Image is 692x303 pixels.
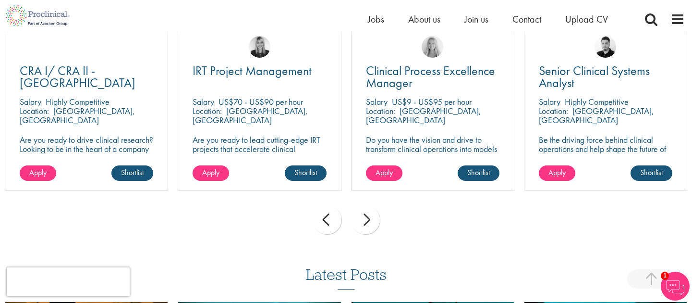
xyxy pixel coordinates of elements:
p: Are you ready to drive clinical research? Looking to be in the heart of a company where precision... [20,135,153,163]
a: Shortlist [631,165,672,181]
span: Salary [20,96,41,107]
a: Jobs [368,13,384,25]
a: Contact [512,13,541,25]
p: [GEOGRAPHIC_DATA], [GEOGRAPHIC_DATA] [539,105,654,126]
span: Apply [548,167,566,177]
a: Shortlist [458,165,499,181]
a: Apply [20,165,56,181]
span: Salary [539,96,560,107]
span: IRT Project Management [193,63,312,79]
a: Apply [193,165,229,181]
p: [GEOGRAPHIC_DATA], [GEOGRAPHIC_DATA] [193,105,308,126]
p: US$70 - US$90 per hour [219,96,303,107]
a: About us [408,13,440,25]
p: [GEOGRAPHIC_DATA], [GEOGRAPHIC_DATA] [20,105,135,126]
span: Location: [20,105,49,116]
img: Janelle Jones [249,36,270,58]
p: US$9 - US$95 per hour [392,96,472,107]
span: Location: [539,105,568,116]
span: Location: [366,105,395,116]
p: Highly Competitive [565,96,629,107]
span: Location: [193,105,222,116]
span: Apply [29,167,47,177]
a: Apply [539,165,575,181]
img: Shannon Briggs [422,36,443,58]
img: Chatbot [661,272,690,301]
span: Apply [202,167,219,177]
a: Join us [464,13,488,25]
p: Do you have the vision and drive to transform clinical operations into models of excellence in a ... [366,135,499,172]
h3: Latest Posts [306,266,387,290]
p: [GEOGRAPHIC_DATA], [GEOGRAPHIC_DATA] [366,105,481,126]
span: Salary [366,96,388,107]
div: prev [313,205,341,234]
iframe: reCAPTCHA [7,267,130,296]
p: Highly Competitive [46,96,109,107]
a: IRT Project Management [193,65,326,77]
a: CRA I/ CRA II - [GEOGRAPHIC_DATA] [20,65,153,89]
p: Are you ready to lead cutting-edge IRT projects that accelerate clinical breakthroughs in biotech? [193,135,326,163]
span: Apply [376,167,393,177]
span: Salary [193,96,214,107]
a: Senior Clinical Systems Analyst [539,65,672,89]
a: Clinical Process Excellence Manager [366,65,499,89]
a: Apply [366,165,402,181]
span: 1 [661,272,669,280]
p: Be the driving force behind clinical operations and help shape the future of pharma innovation. [539,135,672,163]
span: CRA I/ CRA II - [GEOGRAPHIC_DATA] [20,63,135,91]
div: next [351,205,380,234]
a: Shortlist [111,165,153,181]
img: Anderson Maldonado [595,36,616,58]
a: Upload CV [565,13,608,25]
span: Senior Clinical Systems Analyst [539,63,650,91]
a: Shortlist [285,165,327,181]
span: Clinical Process Excellence Manager [366,63,495,91]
